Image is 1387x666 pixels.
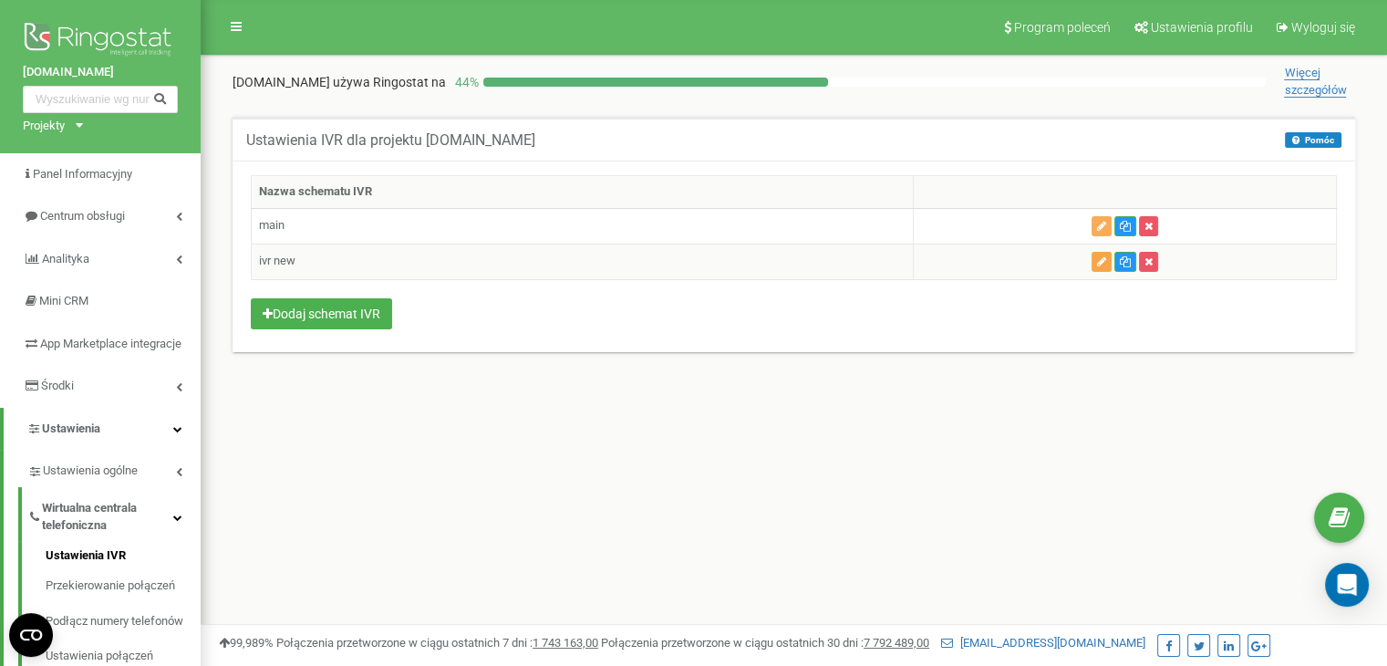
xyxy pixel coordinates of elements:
[1285,132,1341,148] button: Pomóc
[46,604,201,640] a: Podłącz numery telefonów
[333,75,446,89] span: używa Ringostat na
[864,636,929,650] u: 7 792 489,00
[219,636,274,650] span: 99,989%
[23,64,178,81] a: [DOMAIN_NAME]
[33,167,132,181] span: Panel Informacyjny
[40,337,181,350] span: App Marketplace integracje
[27,487,201,541] a: Wirtualna centrala telefoniczna
[23,86,178,113] input: Wyszukiwanie wg numeru
[43,463,138,480] span: Ustawienia ogólne
[4,408,201,451] a: Ustawienia
[252,208,914,244] td: main
[233,73,446,91] p: [DOMAIN_NAME]
[533,636,598,650] u: 1 743 163,00
[251,298,392,329] button: Dodaj schemat IVR
[252,176,914,209] th: Nazwa schematu IVR
[601,636,929,650] span: Połączenia przetworzone w ciągu ostatnich 30 dni :
[40,209,125,223] span: Centrum obsługi
[23,18,178,64] img: Ringostat logo
[9,613,53,657] button: Open CMP widget
[1291,20,1355,35] span: Wyloguj się
[1014,20,1111,35] span: Program poleceń
[1151,20,1253,35] span: Ustawienia profilu
[42,421,100,435] span: Ustawienia
[39,294,88,307] span: Mini CRM
[41,379,74,392] span: Środki
[446,73,483,91] p: 44 %
[276,636,598,650] span: Połączenia przetworzone w ciągu ostatnich 7 dni :
[1284,66,1346,98] span: Więcej szczegółów
[941,636,1145,650] a: [EMAIL_ADDRESS][DOMAIN_NAME]
[46,547,201,569] a: Ustawienia IVR
[42,252,89,265] span: Analityka
[252,244,914,279] td: ivr new
[42,500,173,534] span: Wirtualna centrala telefoniczna
[23,118,65,135] div: Projekty
[46,568,201,604] a: Przekierowanie połączeń
[1325,563,1369,607] div: Open Intercom Messenger
[27,450,201,487] a: Ustawienia ogólne
[246,132,535,149] h5: Ustawienia IVR dla projektu [DOMAIN_NAME]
